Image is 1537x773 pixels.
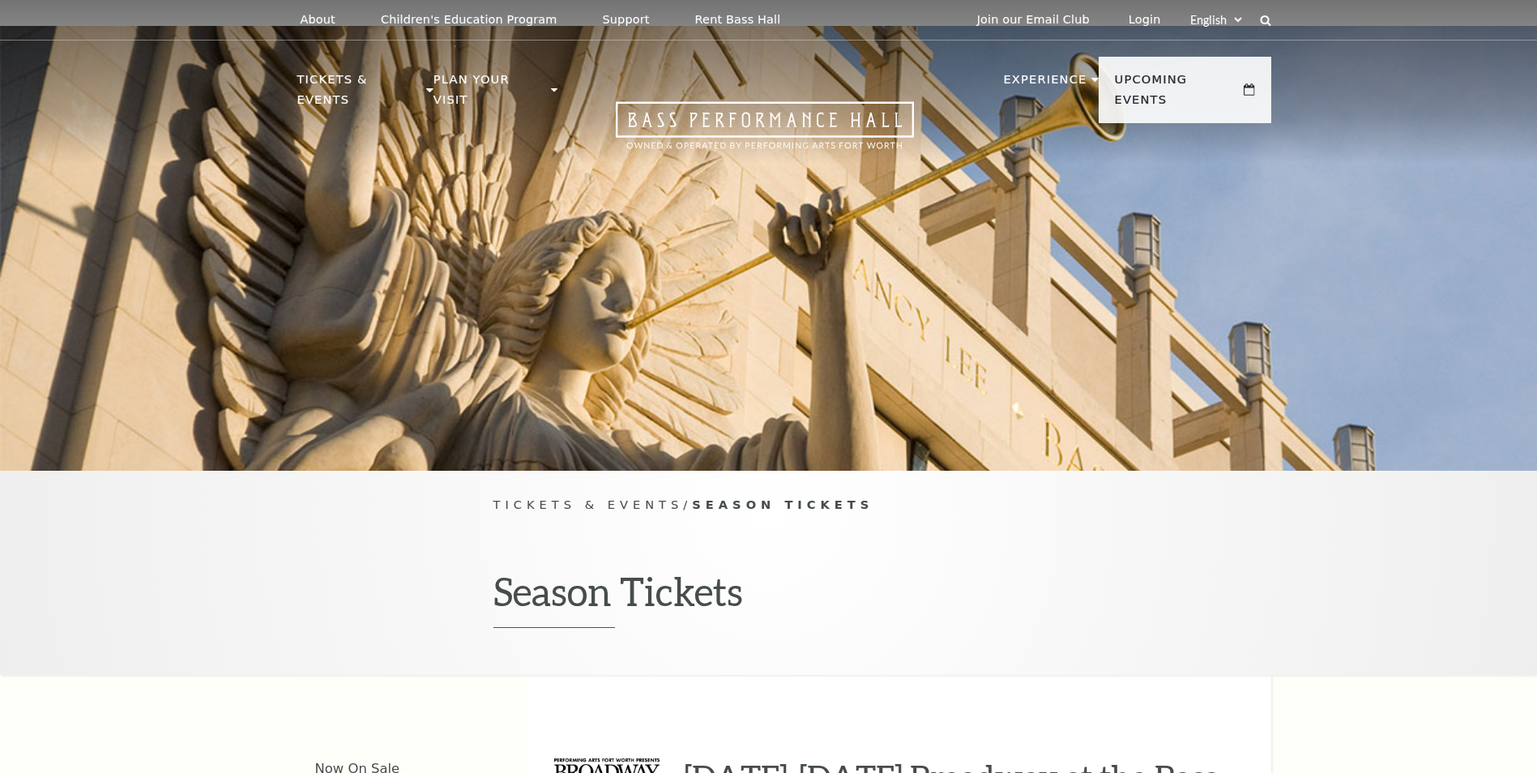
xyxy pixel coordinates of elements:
h1: Season Tickets [493,568,1044,628]
p: Children's Education Program [381,13,557,27]
p: / [493,495,1044,515]
span: Season Tickets [692,498,873,511]
p: Plan Your Visit [433,70,547,119]
p: About [301,13,335,27]
p: Rent Bass Hall [695,13,781,27]
p: Upcoming Events [1115,70,1240,119]
p: Tickets & Events [297,70,423,119]
p: Experience [1003,70,1087,99]
span: Tickets & Events [493,498,684,511]
p: Support [603,13,650,27]
select: Select: [1187,12,1245,28]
